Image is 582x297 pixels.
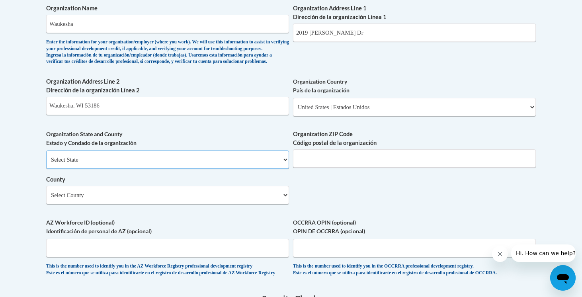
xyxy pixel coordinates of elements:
div: Enter the information for your organization/employer (where you work). We will use this informati... [46,39,289,65]
iframe: Button to launch messaging window [550,265,576,291]
label: Organization State and County Estado y Condado de la organización [46,130,289,147]
input: Metadata input [293,149,536,168]
label: County [46,175,289,184]
input: Metadata input [46,15,289,33]
iframe: Close message [492,246,508,262]
label: Organization Address Line 1 Dirección de la organización Línea 1 [293,4,536,21]
label: Organization Name [46,4,289,13]
label: Organization ZIP Code Código postal de la organización [293,130,536,147]
label: Organization Country País de la organización [293,77,536,95]
iframe: Message from company [511,244,576,262]
label: AZ Workforce ID (optional) Identificación de personal de AZ (opcional) [46,218,289,236]
input: Metadata input [46,97,289,115]
div: This is the number used to identify you in the AZ Workforce Registry professional development reg... [46,263,289,276]
label: Organization Address Line 2 Dirección de la organización Línea 2 [46,77,289,95]
div: This is the number used to identify you in the OCCRRA professional development registry. Este es ... [293,263,536,276]
input: Metadata input [293,23,536,42]
label: OCCRRA OPIN (optional) OPIN DE OCCRRA (opcional) [293,218,536,236]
